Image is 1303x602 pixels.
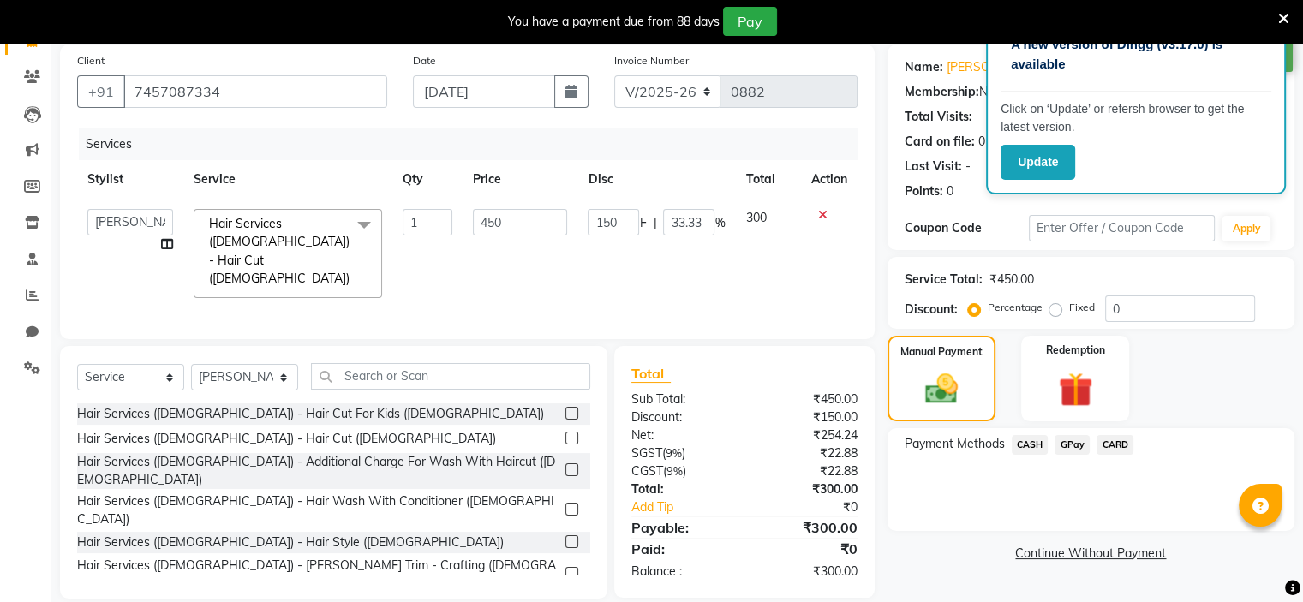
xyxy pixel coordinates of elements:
[744,390,870,408] div: ₹450.00
[978,133,985,151] div: 0
[1012,435,1049,455] span: CASH
[619,408,744,426] div: Discount:
[619,444,744,462] div: ( )
[905,83,979,101] div: Membership:
[744,426,870,444] div: ₹254.24
[744,517,870,538] div: ₹300.00
[614,53,689,69] label: Invoice Number
[905,219,1029,237] div: Coupon Code
[666,446,682,460] span: 9%
[77,533,504,551] div: Hair Services ([DEMOGRAPHIC_DATA]) - Hair Style ([DEMOGRAPHIC_DATA])
[619,390,744,408] div: Sub Total:
[1011,35,1261,74] p: A new version of Dingg (v3.17.0) is available
[619,426,744,444] div: Net:
[619,539,744,559] div: Paid:
[905,435,1005,453] span: Payment Methods
[915,370,968,408] img: _cash.svg
[735,160,800,199] th: Total
[965,158,971,176] div: -
[631,365,671,383] span: Total
[905,58,943,76] div: Name:
[77,160,183,199] th: Stylist
[77,405,544,423] div: Hair Services ([DEMOGRAPHIC_DATA]) - Hair Cut For Kids ([DEMOGRAPHIC_DATA])
[209,216,350,286] span: Hair Services ([DEMOGRAPHIC_DATA]) - Hair Cut ([DEMOGRAPHIC_DATA])
[1048,368,1103,411] img: _gift.svg
[801,160,858,199] th: Action
[905,83,1277,101] div: No Active Membership
[183,160,392,199] th: Service
[619,498,765,516] a: Add Tip
[905,271,983,289] div: Service Total:
[1029,215,1216,241] input: Enter Offer / Coupon Code
[1069,300,1095,315] label: Fixed
[463,160,577,199] th: Price
[639,214,646,232] span: F
[1097,435,1133,455] span: CARD
[989,271,1034,289] div: ₹450.00
[77,492,559,528] div: Hair Services ([DEMOGRAPHIC_DATA]) - Hair Wash With Conditioner ([DEMOGRAPHIC_DATA])
[77,557,559,593] div: Hair Services ([DEMOGRAPHIC_DATA]) - [PERSON_NAME] Trim - Crafting ([DEMOGRAPHIC_DATA])
[744,462,870,480] div: ₹22.88
[1222,216,1270,241] button: Apply
[392,160,463,199] th: Qty
[947,58,1043,76] a: [PERSON_NAME]
[905,133,975,151] div: Card on file:
[744,563,870,581] div: ₹300.00
[905,158,962,176] div: Last Visit:
[77,53,105,69] label: Client
[905,182,943,200] div: Points:
[905,108,972,126] div: Total Visits:
[905,301,958,319] div: Discount:
[350,271,357,286] a: x
[891,545,1291,563] a: Continue Without Payment
[744,480,870,498] div: ₹300.00
[745,210,766,225] span: 300
[714,214,725,232] span: %
[1046,343,1105,358] label: Redemption
[77,453,559,489] div: Hair Services ([DEMOGRAPHIC_DATA]) - Additional Charge For Wash With Haircut ([DEMOGRAPHIC_DATA])
[577,160,735,199] th: Disc
[77,75,125,108] button: +91
[723,7,777,36] button: Pay
[653,214,656,232] span: |
[765,498,870,516] div: ₹0
[1001,100,1271,136] p: Click on ‘Update’ or refersh browser to get the latest version.
[619,517,744,538] div: Payable:
[1001,145,1075,180] button: Update
[666,464,683,478] span: 9%
[988,300,1043,315] label: Percentage
[619,480,744,498] div: Total:
[744,408,870,426] div: ₹150.00
[508,13,720,31] div: You have a payment due from 88 days
[619,462,744,480] div: ( )
[1055,435,1090,455] span: GPay
[123,75,387,108] input: Search by Name/Mobile/Email/Code
[77,430,496,448] div: Hair Services ([DEMOGRAPHIC_DATA]) - Hair Cut ([DEMOGRAPHIC_DATA])
[631,463,663,479] span: CGST
[744,444,870,462] div: ₹22.88
[744,539,870,559] div: ₹0
[631,445,662,461] span: SGST
[413,53,436,69] label: Date
[79,128,870,160] div: Services
[311,363,590,390] input: Search or Scan
[900,344,983,360] label: Manual Payment
[619,563,744,581] div: Balance :
[947,182,953,200] div: 0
